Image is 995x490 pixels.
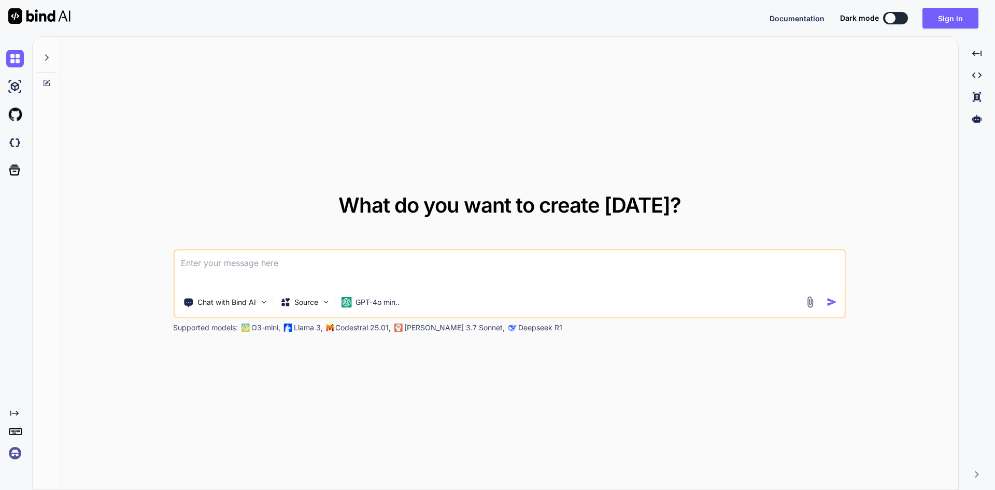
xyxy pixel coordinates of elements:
img: Pick Models [321,298,330,306]
img: signin [6,444,24,462]
p: Chat with Bind AI [197,297,256,307]
p: [PERSON_NAME] 3.7 Sonnet, [404,323,505,333]
img: Pick Tools [259,298,268,306]
button: Documentation [770,13,825,24]
img: icon [827,297,837,307]
p: Codestral 25.01, [335,323,391,333]
span: Documentation [770,14,825,23]
img: Llama2 [283,324,292,332]
img: darkCloudIdeIcon [6,134,24,151]
img: GPT-4o mini [341,297,351,307]
span: Dark mode [840,13,879,23]
img: Mistral-AI [326,324,333,331]
img: GPT-4 [241,324,249,332]
img: attachment [804,296,816,308]
p: Llama 3, [294,323,323,333]
p: Source [294,297,318,307]
img: chat [6,50,24,67]
img: Bind AI [8,8,70,24]
p: Deepseek R1 [518,323,562,333]
img: githubLight [6,106,24,123]
p: O3-mini, [251,323,280,333]
p: Supported models: [173,323,238,333]
p: GPT-4o min.. [356,297,400,307]
img: claude [508,324,516,332]
img: ai-studio [6,78,24,95]
button: Sign in [922,8,978,29]
span: What do you want to create [DATE]? [338,192,681,218]
img: claude [394,324,402,332]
